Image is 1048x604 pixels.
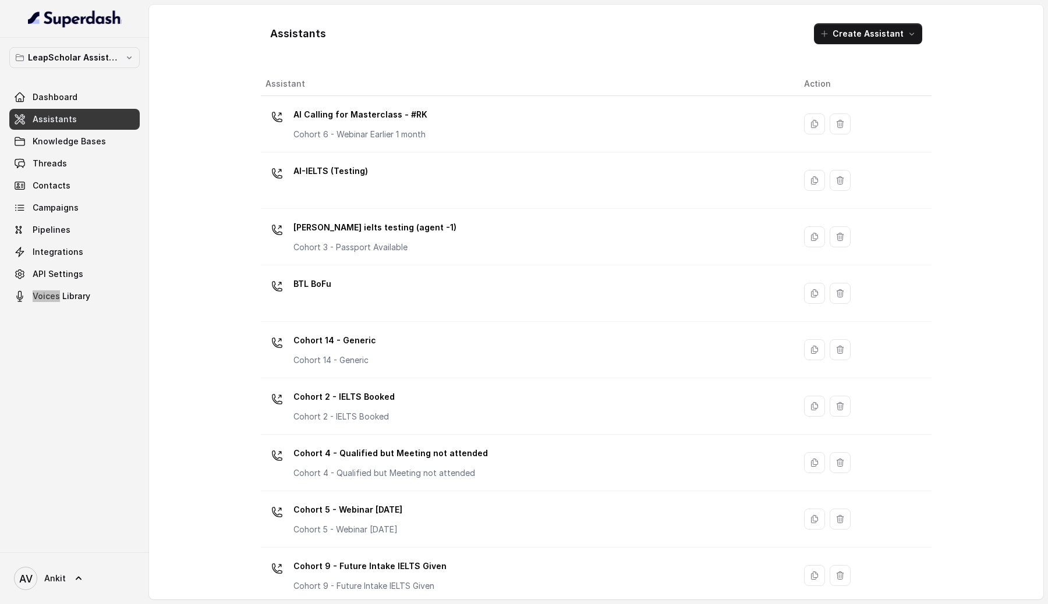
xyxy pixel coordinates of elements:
a: Ankit [9,562,140,595]
a: Assistants [9,109,140,130]
a: Contacts [9,175,140,196]
th: Assistant [261,72,795,96]
span: Ankit [44,573,66,584]
a: Voices Library [9,286,140,307]
p: Cohort 4 - Qualified but Meeting not attended [293,467,488,479]
span: Assistants [33,113,77,125]
p: Cohort 3 - Passport Available [293,241,456,253]
p: Cohort 14 - Generic [293,354,376,366]
p: Cohort 9 - Future Intake IELTS Given [293,580,447,592]
p: AI-IELTS (Testing) [293,162,368,180]
h1: Assistants [270,24,326,43]
img: light.svg [28,9,122,28]
a: API Settings [9,264,140,285]
p: Cohort 5 - Webinar [DATE] [293,500,402,519]
a: Dashboard [9,87,140,108]
th: Action [795,72,932,96]
span: Knowledge Bases [33,136,106,147]
p: AI Calling for Masterclass - #RK [293,105,427,124]
a: Campaigns [9,197,140,218]
a: Knowledge Bases [9,131,140,152]
button: LeapScholar Assistant [9,47,140,68]
p: Cohort 14 - Generic [293,331,376,350]
span: Contacts [33,180,70,191]
span: Voices Library [33,290,90,302]
p: Cohort 4 - Qualified but Meeting not attended [293,444,488,463]
a: Integrations [9,241,140,262]
p: BTL BoFu [293,275,331,293]
text: AV [19,573,33,585]
span: Threads [33,158,67,169]
p: Cohort 2 - IELTS Booked [293,388,395,406]
p: Cohort 2 - IELTS Booked [293,411,395,422]
p: Cohort 9 - Future Intake IELTS Given [293,557,447,575]
a: Threads [9,153,140,174]
p: Cohort 5 - Webinar [DATE] [293,524,402,535]
span: Dashboard [33,91,77,103]
span: Integrations [33,246,83,258]
p: LeapScholar Assistant [28,51,121,65]
p: [PERSON_NAME] ielts testing (agent -1) [293,218,456,237]
a: Pipelines [9,219,140,240]
span: Campaigns [33,202,79,214]
p: Cohort 6 - Webinar Earlier 1 month [293,129,427,140]
span: API Settings [33,268,83,280]
span: Pipelines [33,224,70,236]
button: Create Assistant [814,23,922,44]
